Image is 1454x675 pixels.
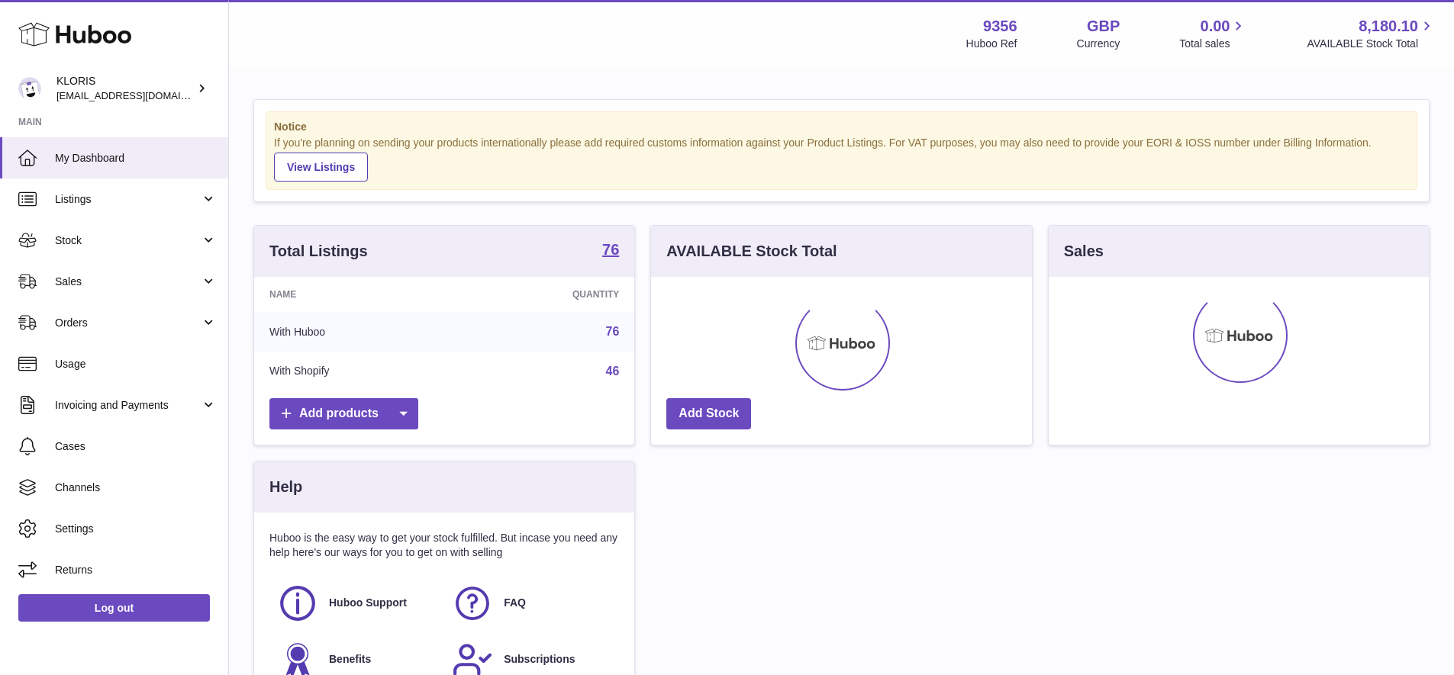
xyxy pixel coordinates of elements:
[274,120,1409,134] strong: Notice
[277,583,437,624] a: Huboo Support
[56,89,224,101] span: [EMAIL_ADDRESS][DOMAIN_NAME]
[459,277,635,312] th: Quantity
[1201,16,1230,37] span: 0.00
[56,74,194,103] div: KLORIS
[55,439,217,454] span: Cases
[606,365,620,378] a: 46
[254,352,459,391] td: With Shopify
[504,596,526,610] span: FAQ
[274,153,368,182] a: View Listings
[55,522,217,536] span: Settings
[1179,16,1247,51] a: 0.00 Total sales
[1307,37,1436,51] span: AVAILABLE Stock Total
[602,242,619,257] strong: 76
[269,398,418,429] a: Add products
[269,531,619,560] p: Huboo is the easy way to get your stock fulfilled. But incase you need any help here's our ways f...
[55,192,201,207] span: Listings
[1179,37,1247,51] span: Total sales
[55,398,201,413] span: Invoicing and Payments
[666,241,837,262] h3: AVAILABLE Stock Total
[1064,241,1104,262] h3: Sales
[452,583,611,624] a: FAQ
[269,477,302,497] h3: Help
[666,398,751,429] a: Add Stock
[504,652,575,667] span: Subscriptions
[55,275,201,289] span: Sales
[1359,16,1418,37] span: 8,180.10
[274,136,1409,182] div: If you're planning on sending your products internationally please add required customs informati...
[329,596,407,610] span: Huboo Support
[1307,16,1436,51] a: 8,180.10 AVAILABLE Stock Total
[602,242,619,260] a: 76
[269,241,368,262] h3: Total Listings
[606,325,620,338] a: 76
[18,594,210,622] a: Log out
[254,312,459,352] td: With Huboo
[18,77,41,100] img: huboo@kloriscbd.com
[55,316,201,330] span: Orders
[966,37,1017,51] div: Huboo Ref
[55,151,217,166] span: My Dashboard
[55,481,217,495] span: Channels
[1087,16,1120,37] strong: GBP
[55,357,217,371] span: Usage
[55,233,201,248] span: Stock
[254,277,459,312] th: Name
[55,563,217,577] span: Returns
[983,16,1017,37] strong: 9356
[1077,37,1120,51] div: Currency
[329,652,371,667] span: Benefits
